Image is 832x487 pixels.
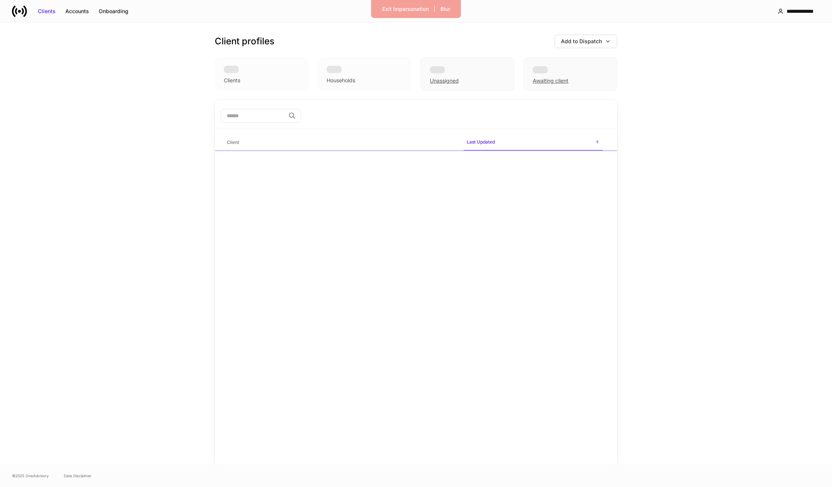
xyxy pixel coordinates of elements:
h6: Client [227,139,239,146]
button: Onboarding [94,5,133,17]
div: Onboarding [99,8,128,15]
div: Awaiting client [523,57,617,91]
div: Clients [224,77,240,84]
a: Data Disclaimer [64,473,92,479]
h6: Last Updated [467,138,495,145]
span: © 2025 OneAdvisory [12,473,49,479]
div: Add to Dispatch [561,38,602,45]
div: Awaiting client [533,77,568,85]
button: Add to Dispatch [555,35,617,48]
button: Accounts [60,5,94,17]
div: Unassigned [421,57,514,91]
button: Exit Impersonation [377,3,434,15]
div: Blur [440,5,450,13]
div: Clients [38,8,56,15]
span: Client [224,135,458,150]
h3: Client profiles [215,35,274,47]
span: Last Updated [464,135,603,151]
div: Households [327,77,355,84]
div: Unassigned [430,77,459,85]
div: Accounts [65,8,89,15]
button: Blur [436,3,455,15]
button: Clients [33,5,60,17]
div: Exit Impersonation [382,5,429,13]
